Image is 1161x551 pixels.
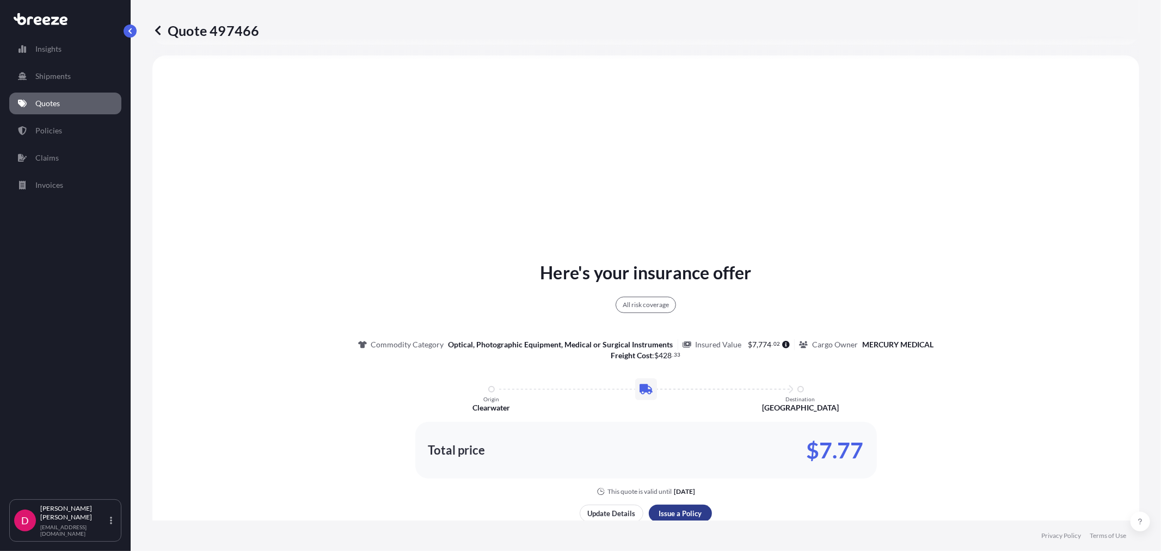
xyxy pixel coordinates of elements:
[786,396,815,402] p: Destination
[673,353,674,357] span: .
[428,445,486,456] p: Total price
[9,93,121,114] a: Quotes
[659,508,702,519] p: Issue a Policy
[449,339,673,350] p: Optical, Photographic Equipment, Medical or Surgical Instruments
[588,508,636,519] p: Update Details
[762,402,839,413] p: [GEOGRAPHIC_DATA]
[35,180,63,191] p: Invoices
[616,297,676,313] div: All risk coverage
[9,38,121,60] a: Insights
[580,505,643,522] button: Update Details
[757,341,759,348] span: ,
[9,147,121,169] a: Claims
[659,352,672,359] span: 428
[40,524,108,537] p: [EMAIL_ADDRESS][DOMAIN_NAME]
[540,260,751,286] p: Here's your insurance offer
[9,174,121,196] a: Invoices
[1041,531,1081,540] a: Privacy Policy
[748,341,753,348] span: $
[773,342,780,346] span: 02
[807,442,864,459] p: $7.77
[9,120,121,142] a: Policies
[35,152,59,163] p: Claims
[655,352,659,359] span: $
[9,65,121,87] a: Shipments
[649,505,712,522] button: Issue a Policy
[472,402,510,413] p: Clearwater
[611,350,681,361] p: :
[674,487,695,496] p: [DATE]
[1090,531,1126,540] a: Terms of Use
[674,353,680,357] span: 33
[152,22,259,39] p: Quote 497466
[40,504,108,522] p: [PERSON_NAME] [PERSON_NAME]
[35,44,62,54] p: Insights
[35,71,71,82] p: Shipments
[696,339,742,350] p: Insured Value
[35,98,60,109] p: Quotes
[753,341,757,348] span: 7
[611,351,653,360] b: Freight Cost
[759,341,772,348] span: 774
[812,339,858,350] p: Cargo Owner
[483,396,499,402] p: Origin
[772,342,773,346] span: .
[371,339,444,350] p: Commodity Category
[35,125,62,136] p: Policies
[607,487,672,496] p: This quote is valid until
[21,515,29,526] span: D
[862,339,933,350] p: MERCURY MEDICAL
